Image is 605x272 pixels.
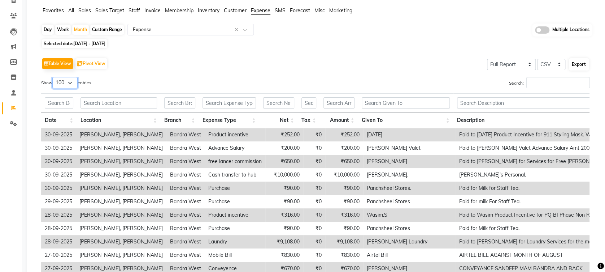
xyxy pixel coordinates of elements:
[303,222,325,235] td: ₹0
[205,168,265,182] td: Cash transfer to hub
[129,7,140,14] span: Staff
[363,182,456,195] td: Panchsheel Stores.
[303,248,325,262] td: ₹0
[55,25,71,35] div: Week
[52,77,78,88] select: Showentries
[166,128,205,141] td: Bandra West
[90,25,124,35] div: Custom Range
[325,128,363,141] td: ₹252.00
[76,195,166,208] td: [PERSON_NAME], [PERSON_NAME]
[303,208,325,222] td: ₹0
[165,7,193,14] span: Membership
[303,168,325,182] td: ₹0
[205,182,265,195] td: Purchase
[363,208,456,222] td: Wasim.S
[325,195,363,208] td: ₹90.00
[166,195,205,208] td: Bandra West
[363,168,456,182] td: [PERSON_NAME].
[198,7,219,14] span: Inventory
[166,208,205,222] td: Bandra West
[224,7,247,14] span: Customer
[298,112,320,128] th: Tax: activate to sort column ascending
[265,182,303,195] td: ₹90.00
[263,97,294,109] input: Search Net
[303,182,325,195] td: ₹0
[41,128,76,141] td: 30-09-2025
[77,61,83,67] img: pivot.png
[166,182,205,195] td: Bandra West
[552,26,589,34] span: Multiple Locations
[205,222,265,235] td: Purchase
[275,7,286,14] span: SMS
[314,7,325,14] span: Misc
[363,222,456,235] td: Panchsheel Stores
[265,222,303,235] td: ₹90.00
[251,7,270,14] span: Expense
[42,25,54,35] div: Day
[569,58,589,71] button: Export
[509,77,589,88] label: Search:
[205,128,265,141] td: Product incentive
[205,208,265,222] td: Product incentive
[166,141,205,155] td: Bandra West
[265,141,303,155] td: ₹200.00
[41,155,76,168] td: 30-09-2025
[205,141,265,155] td: Advance Salary
[41,168,76,182] td: 30-09-2025
[265,208,303,222] td: ₹316.00
[329,7,352,14] span: Marketing
[76,208,166,222] td: [PERSON_NAME], [PERSON_NAME]
[166,168,205,182] td: Bandra West
[45,97,73,109] input: Search Date
[77,112,161,128] th: Location: activate to sort column ascending
[325,235,363,248] td: ₹9,108.00
[73,41,105,46] span: [DATE] - [DATE]
[265,235,303,248] td: ₹9,108.00
[203,97,256,109] input: Search Expense Type
[76,222,166,235] td: [PERSON_NAME], [PERSON_NAME]
[325,182,363,195] td: ₹90.00
[205,235,265,248] td: Laundry
[303,235,325,248] td: ₹0
[260,112,298,128] th: Net: activate to sort column ascending
[199,112,260,128] th: Expense Type: activate to sort column ascending
[265,195,303,208] td: ₹90.00
[526,77,589,88] input: Search:
[205,155,265,168] td: free lancer commission
[76,168,166,182] td: [PERSON_NAME], [PERSON_NAME]
[42,58,73,69] button: Table View
[80,97,157,109] input: Search Location
[290,7,310,14] span: Forecast
[75,58,107,69] button: Pivot View
[265,128,303,141] td: ₹252.00
[41,235,76,248] td: 28-09-2025
[41,195,76,208] td: 29-09-2025
[42,39,107,48] span: Selected date:
[76,235,166,248] td: [PERSON_NAME], [PERSON_NAME]
[72,25,89,35] div: Month
[41,208,76,222] td: 28-09-2025
[362,97,450,109] input: Search Given To
[166,235,205,248] td: Bandra West
[303,141,325,155] td: ₹0
[303,128,325,141] td: ₹0
[325,155,363,168] td: ₹650.00
[41,141,76,155] td: 30-09-2025
[161,112,199,128] th: Branch: activate to sort column ascending
[358,112,453,128] th: Given To: activate to sort column ascending
[166,155,205,168] td: Bandra West
[76,128,166,141] td: [PERSON_NAME], [PERSON_NAME]
[363,155,456,168] td: [PERSON_NAME]
[363,248,456,262] td: Airtel Bill
[76,248,166,262] td: [PERSON_NAME], [PERSON_NAME]
[41,77,91,88] label: Show entries
[363,235,456,248] td: [PERSON_NAME] Laundry
[325,222,363,235] td: ₹90.00
[95,7,124,14] span: Sales Target
[303,195,325,208] td: ₹0
[166,222,205,235] td: Bandra West
[41,112,77,128] th: Date: activate to sort column ascending
[68,7,74,14] span: All
[144,7,161,14] span: Invoice
[76,141,166,155] td: [PERSON_NAME], [PERSON_NAME]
